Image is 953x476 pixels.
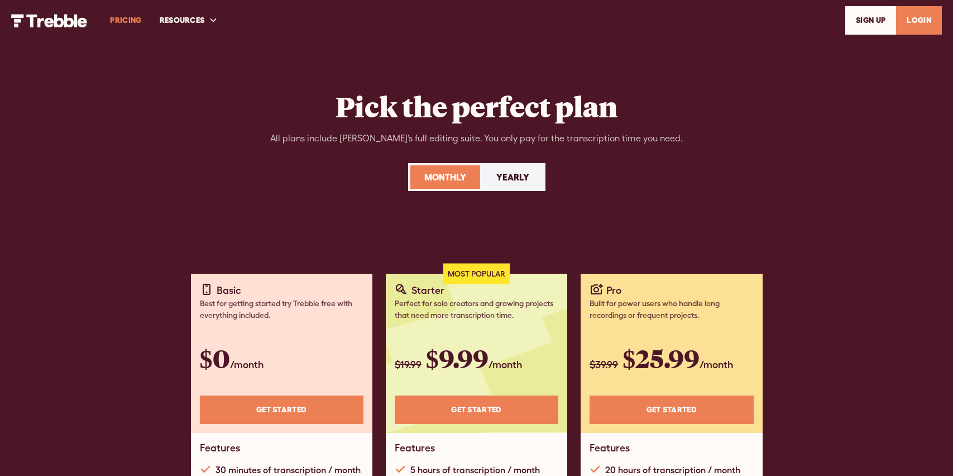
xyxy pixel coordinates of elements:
span: $9.99 [426,341,489,375]
a: PRICING [101,1,150,40]
a: Get STARTED [200,396,363,424]
div: All plans include [PERSON_NAME]’s full editing suite. You only pay for the transcription time you... [270,132,683,145]
h1: Features [200,442,240,454]
span: $19.99 [395,359,422,370]
h2: Pick the perfect plan [336,89,617,123]
span: /month [230,359,264,370]
div: Pro [606,283,621,298]
a: Get STARTED [395,396,558,424]
div: RESOURCES [160,15,205,26]
div: Basic [217,283,241,298]
a: Get STARTED [590,396,753,424]
img: Trebble Logo - AI Podcast Editor [11,14,88,27]
span: $0 [200,341,230,375]
h1: Features [590,442,630,454]
a: Yearly [482,165,543,189]
a: Monthly [410,165,480,189]
a: home [11,13,88,27]
a: SIGn UP [845,6,896,35]
div: RESOURCES [151,1,227,40]
a: LOGIN [896,6,942,35]
div: Most Popular [443,264,510,284]
span: $39.99 [590,359,618,370]
span: /month [489,359,522,370]
div: Perfect for solo creators and growing projects that need more transcription time. [395,298,558,321]
div: Best for getting started try Trebble free with everything included. [200,298,363,321]
div: Monthly [424,170,466,184]
span: /month [700,359,733,370]
span: $25.99 [622,341,700,375]
div: Yearly [496,170,529,184]
div: Built for power users who handle long recordings or frequent projects. [590,298,753,321]
h1: Features [395,442,435,454]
